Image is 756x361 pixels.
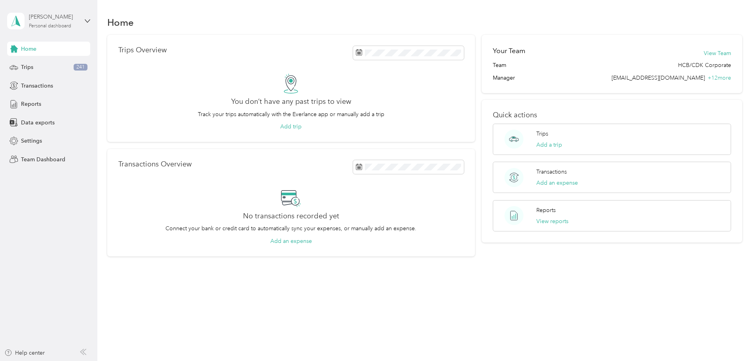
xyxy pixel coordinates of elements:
div: Personal dashboard [29,24,71,29]
button: View Team [704,49,731,57]
span: Team [493,61,506,69]
span: HCB/CDK Corporate [678,61,731,69]
h2: Your Team [493,46,525,56]
h2: You don’t have any past trips to view [231,97,351,106]
p: Transactions [536,168,567,176]
span: Manager [493,74,515,82]
p: Transactions Overview [118,160,192,168]
p: Trips Overview [118,46,167,54]
h1: Home [107,18,134,27]
button: Add trip [280,122,302,131]
span: Trips [21,63,33,71]
button: Add a trip [536,141,562,149]
span: Team Dashboard [21,155,65,164]
span: + 12 more [708,74,731,81]
button: View reports [536,217,568,225]
div: [PERSON_NAME] [29,13,78,21]
h2: No transactions recorded yet [243,212,339,220]
button: Add an expense [536,179,578,187]
p: Reports [536,206,556,214]
span: Reports [21,100,41,108]
span: 241 [74,64,87,71]
p: Quick actions [493,111,731,119]
p: Connect your bank or credit card to automatically sync your expenses, or manually add an expense. [165,224,416,233]
p: Trips [536,130,548,138]
p: Track your trips automatically with the Everlance app or manually add a trip [198,110,384,118]
span: Data exports [21,118,55,127]
span: Settings [21,137,42,145]
button: Add an expense [270,237,312,245]
span: Transactions [21,82,53,90]
span: [EMAIL_ADDRESS][DOMAIN_NAME] [612,74,705,81]
span: Home [21,45,36,53]
button: Help center [4,349,45,357]
iframe: Everlance-gr Chat Button Frame [712,317,756,361]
